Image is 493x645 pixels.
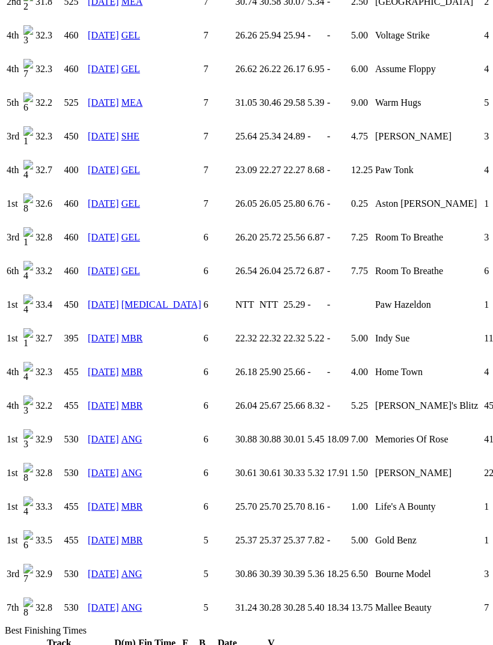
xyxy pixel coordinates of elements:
[121,367,143,377] a: MBR
[375,221,482,254] td: Room To Breathe
[203,87,234,119] td: 7
[6,322,22,355] td: 1st
[35,592,63,624] td: 32.8
[203,322,234,355] td: 6
[375,524,482,557] td: Gold Benz
[35,255,63,287] td: 33.2
[326,491,349,523] td: -
[234,558,257,590] td: 30.86
[6,356,22,388] td: 4th
[283,120,305,153] td: 24.89
[375,491,482,523] td: Life's A Bounty
[234,188,257,220] td: 26.05
[121,232,140,242] a: GEL
[203,120,234,153] td: 7
[307,53,325,85] td: 6.95
[375,120,482,153] td: [PERSON_NAME]
[307,390,325,422] td: 8.32
[35,221,63,254] td: 32.8
[234,457,257,489] td: 30.61
[259,53,281,85] td: 26.22
[283,524,305,557] td: 25.37
[35,87,63,119] td: 32.2
[203,457,234,489] td: 6
[23,261,33,281] img: 4
[88,333,119,343] a: [DATE]
[88,535,119,545] a: [DATE]
[307,356,325,388] td: -
[203,558,234,590] td: 5
[307,558,325,590] td: 5.36
[88,232,119,242] a: [DATE]
[23,564,33,584] img: 7
[23,598,33,618] img: 8
[6,188,22,220] td: 1st
[259,524,281,557] td: 25.37
[203,524,234,557] td: 5
[121,299,201,310] a: [MEDICAL_DATA]
[307,188,325,220] td: 6.76
[234,524,257,557] td: 25.37
[6,120,22,153] td: 3rd
[283,255,305,287] td: 25.72
[351,154,373,186] td: 12.25
[35,491,63,523] td: 33.3
[234,154,257,186] td: 23.09
[375,592,482,624] td: Mallee Beauty
[326,154,349,186] td: -
[88,434,119,444] a: [DATE]
[351,87,373,119] td: 9.00
[375,356,482,388] td: Home Town
[23,497,33,517] img: 4
[326,221,349,254] td: -
[326,120,349,153] td: -
[307,19,325,52] td: -
[64,188,87,220] td: 460
[35,188,63,220] td: 32.6
[259,457,281,489] td: 30.61
[35,558,63,590] td: 32.9
[283,390,305,422] td: 25.66
[351,19,373,52] td: 5.00
[35,289,63,321] td: 33.4
[351,221,373,254] td: 7.25
[203,423,234,456] td: 6
[121,602,142,613] a: ANG
[351,188,373,220] td: 0.25
[234,221,257,254] td: 26.20
[234,289,257,321] td: NTT
[351,322,373,355] td: 5.00
[121,64,140,74] a: GEL
[203,255,234,287] td: 6
[23,362,33,382] img: 4
[121,569,142,579] a: ANG
[259,356,281,388] td: 25.90
[326,457,349,489] td: 17.91
[6,154,22,186] td: 4th
[35,120,63,153] td: 32.3
[6,53,22,85] td: 4th
[64,592,87,624] td: 530
[307,457,325,489] td: 5.32
[326,356,349,388] td: -
[283,322,305,355] td: 22.32
[6,423,22,456] td: 1st
[234,423,257,456] td: 30.88
[259,491,281,523] td: 25.70
[23,59,33,79] img: 7
[375,188,482,220] td: Aston [PERSON_NAME]
[326,188,349,220] td: -
[375,154,482,186] td: Paw Tonk
[88,165,119,175] a: [DATE]
[234,491,257,523] td: 25.70
[23,396,33,416] img: 3
[234,87,257,119] td: 31.05
[307,592,325,624] td: 5.40
[121,501,143,512] a: MBR
[259,592,281,624] td: 30.28
[283,491,305,523] td: 25.70
[259,558,281,590] td: 30.39
[326,87,349,119] td: -
[326,255,349,287] td: -
[326,390,349,422] td: -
